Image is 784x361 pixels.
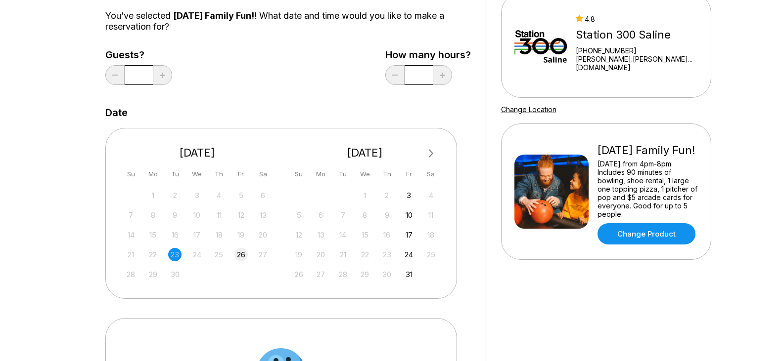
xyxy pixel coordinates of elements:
div: Th [212,167,226,181]
div: Not available Thursday, September 25th, 2025 [212,248,226,261]
div: Not available Tuesday, September 2nd, 2025 [168,189,182,202]
div: Not available Tuesday, October 28th, 2025 [336,268,350,281]
div: Not available Sunday, September 14th, 2025 [124,228,138,241]
div: Not available Wednesday, September 24th, 2025 [190,248,204,261]
div: Choose Friday, October 31st, 2025 [402,268,415,281]
div: Not available Thursday, September 11th, 2025 [212,208,226,222]
div: Not available Saturday, September 27th, 2025 [256,248,270,261]
div: Not available Tuesday, September 30th, 2025 [168,268,182,281]
div: Not available Saturday, October 4th, 2025 [424,189,438,202]
label: Guests? [105,49,172,60]
div: month 2025-10 [291,188,439,281]
div: Not available Friday, September 12th, 2025 [234,208,248,222]
div: You’ve selected ! What date and time would you like to make a reservation for? [105,10,471,32]
div: Not available Saturday, October 11th, 2025 [424,208,438,222]
div: Not available Monday, September 15th, 2025 [146,228,160,241]
div: Mo [314,167,327,181]
label: How many hours? [385,49,471,60]
div: Not available Wednesday, October 1st, 2025 [358,189,371,202]
div: Not available Wednesday, October 22nd, 2025 [358,248,371,261]
div: 4.8 [576,15,697,23]
div: Tu [168,167,182,181]
div: Not available Monday, October 27th, 2025 [314,268,327,281]
div: Not available Saturday, October 18th, 2025 [424,228,438,241]
div: Not available Thursday, September 4th, 2025 [212,189,226,202]
div: Mo [146,167,160,181]
img: Friday Family Fun! [514,155,589,229]
div: [DATE] [121,146,274,160]
div: Not available Wednesday, October 8th, 2025 [358,208,371,222]
div: Not available Sunday, September 28th, 2025 [124,268,138,281]
div: Not available Saturday, September 13th, 2025 [256,208,270,222]
div: Th [380,167,394,181]
div: Not available Tuesday, September 23rd, 2025 [168,248,182,261]
div: Not available Sunday, October 19th, 2025 [292,248,306,261]
span: [DATE] Family Fun! [173,10,254,21]
div: Not available Saturday, September 20th, 2025 [256,228,270,241]
div: Sa [256,167,270,181]
div: [DATE] Family Fun! [598,144,698,157]
div: Choose Friday, October 24th, 2025 [402,248,415,261]
div: [DATE] [288,146,442,160]
div: Not available Sunday, October 26th, 2025 [292,268,306,281]
div: Not available Tuesday, September 16th, 2025 [168,228,182,241]
div: Not available Monday, September 22nd, 2025 [146,248,160,261]
div: Su [124,167,138,181]
div: Not available Monday, October 6th, 2025 [314,208,327,222]
div: Not available Sunday, October 5th, 2025 [292,208,306,222]
div: Choose Friday, September 26th, 2025 [234,248,248,261]
div: Station 300 Saline [576,28,697,41]
div: Tu [336,167,350,181]
div: Not available Wednesday, October 29th, 2025 [358,268,371,281]
div: Not available Monday, September 8th, 2025 [146,208,160,222]
div: Not available Monday, September 1st, 2025 [146,189,160,202]
div: Not available Sunday, October 12th, 2025 [292,228,306,241]
div: [PHONE_NUMBER] [576,46,697,55]
div: Not available Friday, September 5th, 2025 [234,189,248,202]
div: Not available Tuesday, October 21st, 2025 [336,248,350,261]
div: Not available Saturday, October 25th, 2025 [424,248,438,261]
div: Fr [234,167,248,181]
div: We [358,167,371,181]
a: [PERSON_NAME].[PERSON_NAME]...[DOMAIN_NAME] [576,55,697,72]
div: Not available Thursday, October 16th, 2025 [380,228,394,241]
div: Not available Monday, October 20th, 2025 [314,248,327,261]
div: Not available Saturday, September 6th, 2025 [256,189,270,202]
div: Not available Wednesday, September 3rd, 2025 [190,189,204,202]
div: Not available Wednesday, October 15th, 2025 [358,228,371,241]
div: Not available Wednesday, September 17th, 2025 [190,228,204,241]
div: [DATE] from 4pm-8pm. Includes 90 minutes of bowling, shoe rental, 1 large one topping pizza, 1 pi... [598,160,698,218]
div: Sa [424,167,438,181]
div: Choose Friday, October 3rd, 2025 [402,189,415,202]
div: Not available Wednesday, September 10th, 2025 [190,208,204,222]
a: Change Location [501,105,556,114]
div: Not available Monday, September 29th, 2025 [146,268,160,281]
div: Not available Thursday, September 18th, 2025 [212,228,226,241]
div: Not available Sunday, September 21st, 2025 [124,248,138,261]
div: Su [292,167,306,181]
div: Choose Friday, October 17th, 2025 [402,228,415,241]
div: Not available Sunday, September 7th, 2025 [124,208,138,222]
div: Choose Friday, October 10th, 2025 [402,208,415,222]
div: Fr [402,167,415,181]
div: Not available Thursday, October 23rd, 2025 [380,248,394,261]
label: Date [105,107,128,118]
a: Change Product [598,223,695,244]
div: Not available Monday, October 13th, 2025 [314,228,327,241]
div: Not available Thursday, October 30th, 2025 [380,268,394,281]
div: Not available Tuesday, October 7th, 2025 [336,208,350,222]
div: Not available Thursday, October 9th, 2025 [380,208,394,222]
button: Next Month [423,146,439,161]
div: Not available Tuesday, September 9th, 2025 [168,208,182,222]
img: Station 300 Saline [514,8,567,82]
div: Not available Tuesday, October 14th, 2025 [336,228,350,241]
div: Not available Thursday, October 2nd, 2025 [380,189,394,202]
div: Not available Friday, September 19th, 2025 [234,228,248,241]
div: We [190,167,204,181]
div: month 2025-09 [123,188,272,281]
